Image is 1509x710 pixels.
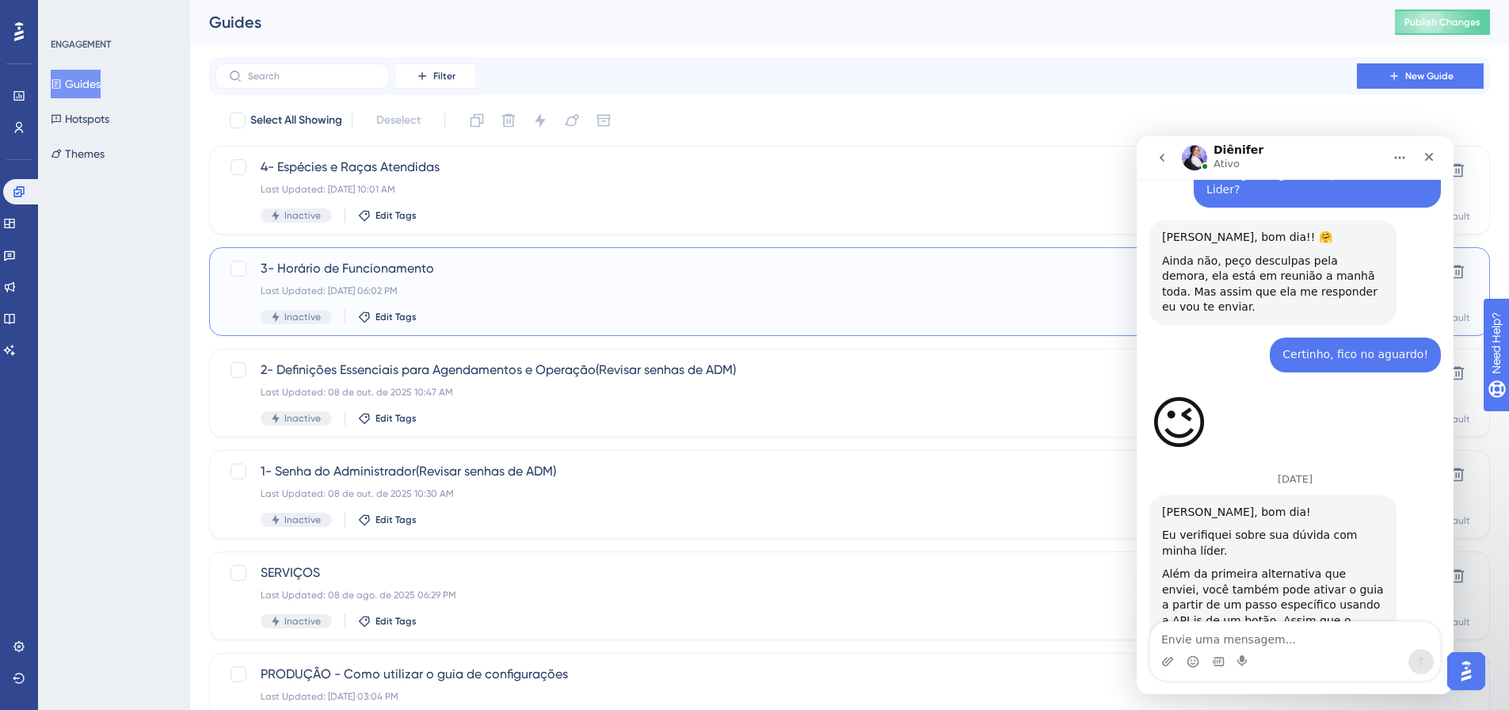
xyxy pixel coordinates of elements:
[284,209,321,222] span: Inactive
[1405,70,1454,82] span: New Guide
[25,391,247,422] div: Eu verifiquei sobre sua dúvida com minha líder.
[375,311,417,323] span: Edit Tags
[358,615,417,628] button: Edit Tags
[51,70,101,98] button: Guides
[261,386,1312,399] div: Last Updated: 08 de out. de 2025 10:47 AM
[261,259,1312,278] span: 3- Horário de Funcionamento
[1137,136,1454,694] iframe: Intercom live chat
[375,615,417,628] span: Edit Tags
[284,412,321,425] span: Inactive
[75,519,88,532] button: Seletor de Gif
[433,70,455,82] span: Filter
[261,284,1312,297] div: Last Updated: [DATE] 06:02 PM
[375,209,417,222] span: Edit Tags
[358,412,417,425] button: Edit Tags
[358,209,417,222] button: Edit Tags
[358,311,417,323] button: Edit Tags
[284,311,321,323] span: Inactive
[25,430,247,555] div: Além da primeira alternativa que enviei, você também pode ativar o guia a partir de um passo espe...
[1404,16,1480,29] span: Publish Changes
[209,11,1355,33] div: Guides
[13,359,260,658] div: [PERSON_NAME], bom dia!Eu verifiquei sobre sua dúvida com minha líder.Além da primeira alternativ...
[376,111,421,130] span: Deselect
[375,513,417,526] span: Edit Tags
[25,368,247,384] div: [PERSON_NAME], bom dia!
[362,106,435,135] button: Deselect
[284,615,321,628] span: Inactive
[396,63,475,89] button: Filter
[50,519,63,532] button: Seletor de emoji
[51,139,105,168] button: Themes
[261,589,1312,601] div: Last Updated: 08 de ago. de 2025 06:29 PM
[25,519,37,532] button: Carregar anexo
[261,690,1312,703] div: Last Updated: [DATE] 03:04 PM
[13,486,303,513] textarea: Envie uma mensagem...
[51,105,109,133] button: Hotspots
[375,412,417,425] span: Edit Tags
[261,665,1312,684] span: PRODUÇÃO - Como utilizar o guia de configurações
[261,361,1312,380] span: 2- Definições Essenciais para Agendamentos e Operação(Revisar senhas de ADM)
[37,4,99,23] span: Need Help?
[261,183,1312,196] div: Last Updated: [DATE] 10:01 AM
[101,519,113,532] button: Start recording
[261,462,1312,481] span: 1- Senha do Administrador(Revisar senhas de ADM)
[284,513,321,526] span: Inactive
[1442,647,1490,695] iframe: UserGuiding AI Assistant Launcher
[1395,10,1490,35] button: Publish Changes
[261,563,1312,582] span: SERVIÇOS
[1357,63,1484,89] button: New Guide
[261,158,1312,177] span: 4- Espécies e Raças Atendidas
[51,38,111,51] div: ENGAGEMENT
[13,359,304,687] div: Diênifer diz…
[261,487,1312,500] div: Last Updated: 08 de out. de 2025 10:30 AM
[358,513,417,526] button: Edit Tags
[250,111,342,130] span: Select All Showing
[272,513,297,538] button: Enviar mensagem…
[248,71,376,82] input: Search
